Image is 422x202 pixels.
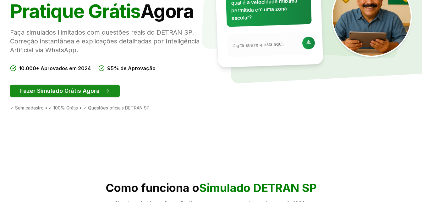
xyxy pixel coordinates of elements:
[10,28,206,54] p: Faça simulados ilimitados com questões reais do DETRAN SP. Correção instantânea e explicações det...
[10,85,120,97] button: Fazer Simulado Grátis Agora
[107,65,156,72] span: 95% de Aprovação
[199,181,317,195] span: Simulado DETRAN SP
[19,65,91,72] span: 10.000+ Aprovados em 2024
[10,182,412,194] h2: Como funciona o
[10,105,206,111] div: ✓ Sem cadastro • ✓ 100% Grátis • ✓ Questões oficiais DETRAN SP
[232,40,299,49] input: Digite sua resposta aqui...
